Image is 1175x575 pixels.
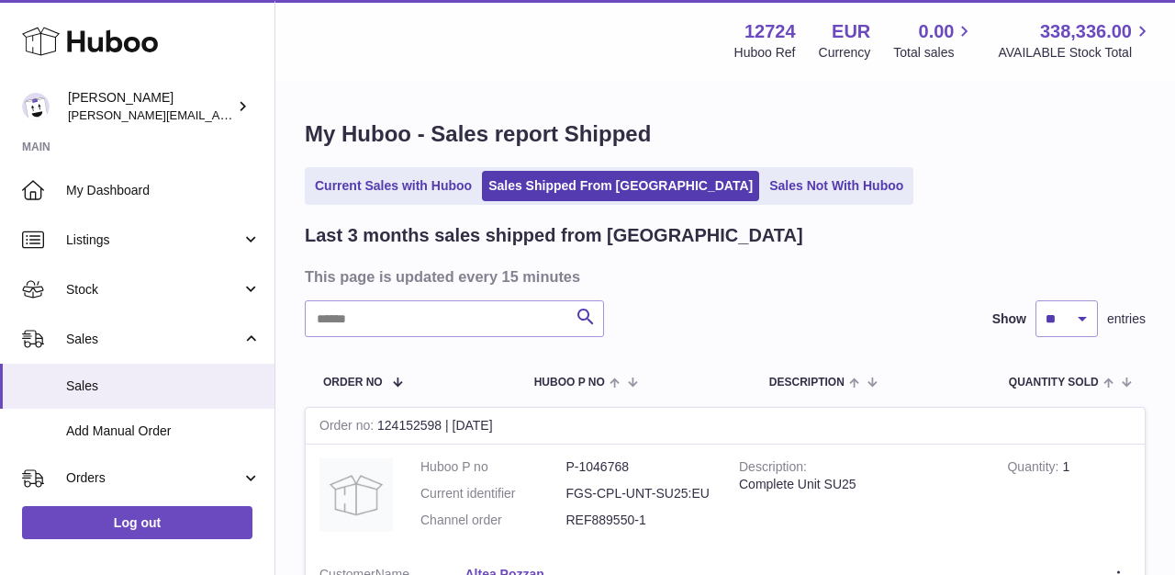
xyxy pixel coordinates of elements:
div: Complete Unit SU25 [739,476,979,493]
h2: Last 3 months sales shipped from [GEOGRAPHIC_DATA] [305,223,803,248]
strong: EUR [832,19,870,44]
dt: Channel order [420,512,566,529]
span: entries [1107,310,1146,328]
img: sebastian@ffern.co [22,93,50,120]
span: 0.00 [919,19,955,44]
span: Quantity Sold [1009,377,1099,389]
a: Sales Shipped From [GEOGRAPHIC_DATA] [482,171,759,201]
strong: Order no [319,418,377,437]
span: My Dashboard [66,182,261,199]
dt: Huboo P no [420,458,566,476]
span: Listings [66,231,241,249]
div: [PERSON_NAME] [68,89,233,124]
span: Add Manual Order [66,423,261,440]
strong: 12724 [744,19,796,44]
label: Show [992,310,1026,328]
span: Order No [323,377,383,389]
h1: My Huboo - Sales report Shipped [305,119,1146,149]
span: 338,336.00 [1040,19,1132,44]
span: Stock [66,281,241,299]
h3: This page is updated every 15 minutes [305,266,1141,287]
span: Sales [66,331,241,348]
span: Orders [66,469,241,487]
img: no-photo.jpg [319,458,393,532]
a: 0.00 Total sales [893,19,975,62]
dd: P-1046768 [566,458,712,476]
strong: Description [739,459,807,479]
td: 1 [993,445,1145,552]
dd: FGS-CPL-UNT-SU25:EU [566,485,712,502]
a: Log out [22,506,252,539]
a: Current Sales with Huboo [308,171,478,201]
span: Total sales [893,44,975,62]
span: Huboo P no [534,377,605,389]
div: 124152598 | [DATE] [306,408,1145,445]
dd: REF889550-1 [566,512,712,529]
strong: Quantity [1007,459,1062,479]
a: 338,336.00 AVAILABLE Stock Total [998,19,1153,62]
span: Description [769,377,845,389]
dt: Current identifier [420,485,566,502]
span: AVAILABLE Stock Total [998,44,1153,62]
a: Sales Not With Huboo [763,171,910,201]
span: [PERSON_NAME][EMAIL_ADDRESS][DOMAIN_NAME] [68,107,368,122]
div: Huboo Ref [734,44,796,62]
span: Sales [66,378,261,395]
div: Currency [819,44,871,62]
